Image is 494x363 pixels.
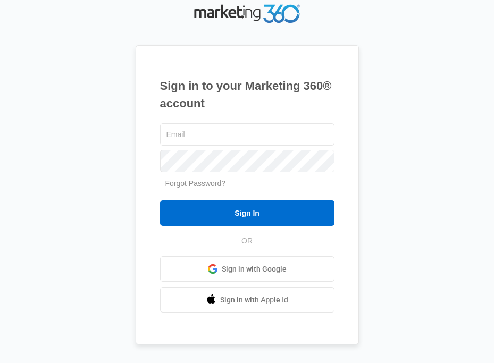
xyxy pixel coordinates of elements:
[160,200,334,226] input: Sign In
[160,287,334,313] a: Sign in with Apple Id
[160,123,334,146] input: Email
[222,264,287,275] span: Sign in with Google
[160,77,334,112] h1: Sign in to your Marketing 360® account
[234,235,260,247] span: OR
[165,179,226,188] a: Forgot Password?
[160,256,334,282] a: Sign in with Google
[220,294,288,306] span: Sign in with Apple Id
